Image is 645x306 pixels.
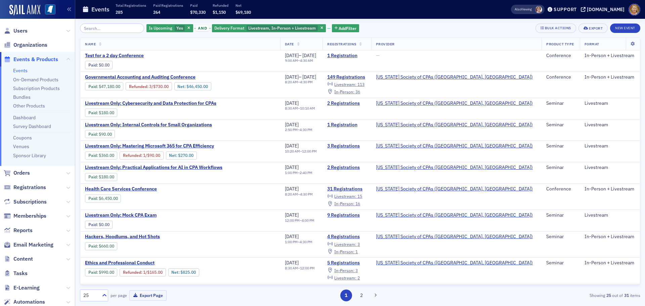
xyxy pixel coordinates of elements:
time: 9:00 AM [285,58,298,63]
div: Paid: 4 - $36000 [85,151,117,160]
div: Refunded: 165 - $4718000 [126,82,172,90]
div: Yes [146,24,193,33]
span: Add Filter [339,25,356,31]
div: Conference [546,186,575,192]
div: Livestream [585,122,635,128]
a: Paid [88,196,97,201]
button: Export [578,24,608,33]
div: In-Person + Livestream [585,234,635,240]
span: : [88,153,99,158]
div: – [285,106,315,111]
time: 2:40 PM [300,170,312,175]
span: Health Care Services Conference [85,186,198,192]
span: $6,450.00 [99,196,118,201]
span: 16 [355,201,360,206]
span: $1,150 [213,9,226,15]
button: New Event [610,24,640,33]
span: — [376,52,380,58]
a: Livestream Only: Mock CPA Exam [85,212,198,218]
time: 4:00 PM [302,218,314,223]
a: Registrations [4,184,46,191]
a: Paid [88,153,97,158]
div: Paid: 5 - $66000 [85,242,117,250]
a: Paid [88,110,97,115]
time: 4:30 PM [300,239,312,244]
a: SailAMX [9,5,40,15]
span: $660.00 [99,244,114,249]
div: Livestream [585,100,635,106]
span: : [88,174,99,179]
span: Livestream : [334,193,356,199]
a: Other Products [13,103,45,109]
span: Mississippi Society of CPAs (Ridgeland, MS) [376,74,533,80]
span: Net : [177,84,186,89]
span: Mississippi Society of CPAs (Ridgeland, MS) [376,122,533,128]
div: Net: $82500 [168,268,199,276]
span: Date [285,42,294,46]
p: Paid Registrations [153,3,183,8]
a: Hackers, Hoodlums, and Hot Shots [85,234,198,240]
span: [DATE] [302,74,316,80]
span: Livestream Only: Practical Applications for AI in CPA Workflows [85,165,222,171]
a: Paid [88,174,97,179]
a: [US_STATE] Society of CPAs ([GEOGRAPHIC_DATA], [GEOGRAPHIC_DATA]) [376,260,533,266]
a: Organizations [4,41,47,49]
span: Delivery Format [214,25,244,31]
span: $47,180.00 [99,84,120,89]
span: 3 [355,268,358,273]
div: Conference [546,53,575,59]
span: Format [585,42,599,46]
strong: 31 [623,292,630,298]
a: [US_STATE] Society of CPAs ([GEOGRAPHIC_DATA], [GEOGRAPHIC_DATA]) [376,234,533,240]
time: 4:30 PM [300,80,313,84]
span: Is Upcoming [149,25,172,31]
span: Profile [629,4,640,15]
div: Livestream, In-Person + Livestream [212,24,326,33]
div: Livestream [585,143,635,149]
a: [US_STATE] Society of CPAs ([GEOGRAPHIC_DATA], [GEOGRAPHIC_DATA]) [376,165,533,171]
span: : [123,270,143,275]
button: and [194,26,211,31]
span: Mississippi Society of CPAs (Ridgeland, MS) [376,186,533,192]
a: In-Person: 16 [327,201,360,207]
div: – [285,240,312,244]
a: On-Demand Products [13,77,58,83]
p: Total Registrations [116,3,146,8]
a: Sponsor Library [13,152,46,159]
span: : [88,62,99,68]
a: Email Marketing [4,241,53,249]
a: [US_STATE] Society of CPAs ([GEOGRAPHIC_DATA], [GEOGRAPHIC_DATA]) [376,122,533,128]
a: Paid [88,132,97,137]
div: – [285,80,316,84]
div: 25 [83,292,98,299]
strong: 25 [605,292,612,298]
div: – [285,74,316,80]
div: – [285,58,316,63]
div: In-Person + Livestream [585,53,635,59]
a: Livestream Only: Internal Controls for Small Organizations [85,122,212,128]
span: Reports [13,227,33,234]
a: Bundles [13,94,31,100]
span: Automations [13,298,45,306]
span: $0.00 [99,62,110,68]
p: Refunded [213,3,228,8]
span: Email Marketing [13,241,53,249]
div: Seminar [546,122,575,128]
a: Reports [4,227,33,234]
span: Net : [171,270,180,275]
div: Showing out of items [458,292,640,298]
span: 15 [357,193,362,199]
span: and [196,26,209,31]
a: Events [13,68,28,74]
a: Survey Dashboard [13,123,51,129]
button: [DOMAIN_NAME] [581,7,627,12]
div: In-Person + Livestream [585,260,635,266]
a: Refunded [129,84,147,89]
span: Livestream Only: Cybersecurity and Data Protection for CPAs [85,100,216,106]
a: 3 Registrations [327,143,367,149]
span: [DATE] [302,52,316,58]
div: Net: $27000 [166,151,197,160]
a: Orders [4,169,30,177]
span: $360.00 [99,153,114,158]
